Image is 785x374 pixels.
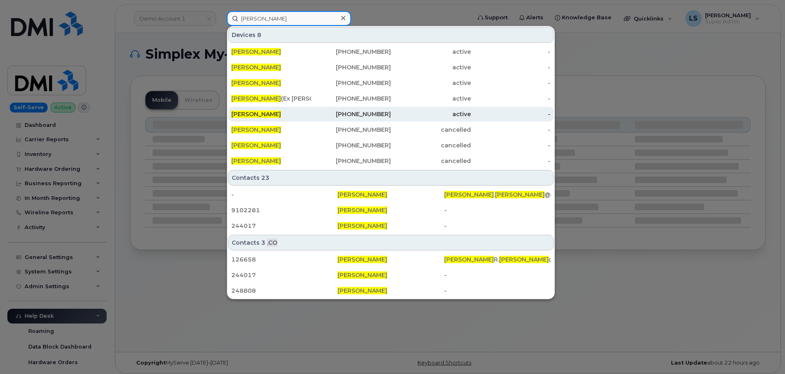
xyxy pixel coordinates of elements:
a: -[PERSON_NAME][PERSON_NAME].[PERSON_NAME]@[DOMAIN_NAME] [228,187,554,202]
div: 248808 [231,287,338,295]
span: [PERSON_NAME] [338,191,387,198]
div: R. @[PERSON_NAME][DOMAIN_NAME] [444,255,550,264]
span: [PERSON_NAME] [338,207,387,214]
div: - [471,126,551,134]
span: 3 [261,239,265,247]
div: - [471,110,551,118]
span: [PERSON_NAME] [338,287,387,294]
div: - [231,190,338,199]
div: - [471,94,551,103]
span: [PERSON_NAME] [338,271,387,279]
div: - [471,79,551,87]
div: Devices [228,27,554,43]
span: [PERSON_NAME] [231,48,281,55]
a: [PERSON_NAME][PHONE_NUMBER]cancelled- [228,122,554,137]
span: [PERSON_NAME] [495,191,545,198]
span: [PERSON_NAME] [444,191,494,198]
span: [PERSON_NAME] [231,157,281,165]
div: - [471,157,551,165]
a: [PERSON_NAME][PHONE_NUMBER]cancelled- [228,138,554,153]
div: cancelled [391,157,471,165]
span: 8 [257,31,261,39]
a: [PERSON_NAME][PHONE_NUMBER]cancelled- [228,154,554,168]
a: 9102281[PERSON_NAME]- [228,203,554,218]
div: [PHONE_NUMBER] [311,94,391,103]
div: active [391,48,471,56]
div: 9102281 [231,206,338,214]
div: - [444,271,550,279]
div: cancelled [391,141,471,149]
span: [PERSON_NAME] [338,222,387,229]
span: [PERSON_NAME] [231,64,281,71]
div: cancelled [391,126,471,134]
div: - [444,287,550,295]
div: 126658 [231,255,338,264]
div: [PHONE_NUMBER] [311,141,391,149]
span: [PERSON_NAME] [338,256,387,263]
span: [PERSON_NAME] [231,110,281,118]
a: [PERSON_NAME](Ex [PERSON_NAME])[PHONE_NUMBER]active- [228,91,554,106]
div: (Ex [PERSON_NAME]) [231,94,311,103]
a: [PERSON_NAME][PHONE_NUMBER]active- [228,60,554,75]
div: - [444,222,550,230]
span: [PERSON_NAME] [231,95,281,102]
div: 244017 [231,271,338,279]
div: [PHONE_NUMBER] [311,126,391,134]
span: [PERSON_NAME] [499,256,549,263]
div: active [391,94,471,103]
span: [PERSON_NAME] [444,256,494,263]
div: active [391,79,471,87]
span: [PERSON_NAME] [231,126,281,133]
div: Contacts [228,235,554,250]
span: [PERSON_NAME] [231,142,281,149]
div: - [471,48,551,56]
a: [PERSON_NAME][PHONE_NUMBER]active- [228,107,554,122]
div: active [391,110,471,118]
div: Contacts [228,170,554,186]
div: active [391,63,471,71]
div: . @[DOMAIN_NAME] [444,190,550,199]
a: 126658[PERSON_NAME][PERSON_NAME]R.[PERSON_NAME]@[PERSON_NAME][DOMAIN_NAME] [228,252,554,267]
span: [PERSON_NAME] [231,79,281,87]
a: 244017[PERSON_NAME]- [228,268,554,282]
a: 248808[PERSON_NAME]- [228,283,554,298]
div: - [471,141,551,149]
div: 244017 [231,222,338,230]
span: 23 [261,174,269,182]
div: [PHONE_NUMBER] [311,63,391,71]
a: 244017[PERSON_NAME]- [228,218,554,233]
div: - [471,63,551,71]
span: .CO [267,239,277,247]
a: [PERSON_NAME][PHONE_NUMBER]active- [228,44,554,59]
div: [PHONE_NUMBER] [311,48,391,56]
div: [PHONE_NUMBER] [311,157,391,165]
a: [PERSON_NAME][PHONE_NUMBER]active- [228,76,554,90]
div: - [444,206,550,214]
div: [PHONE_NUMBER] [311,79,391,87]
div: [PHONE_NUMBER] [311,110,391,118]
